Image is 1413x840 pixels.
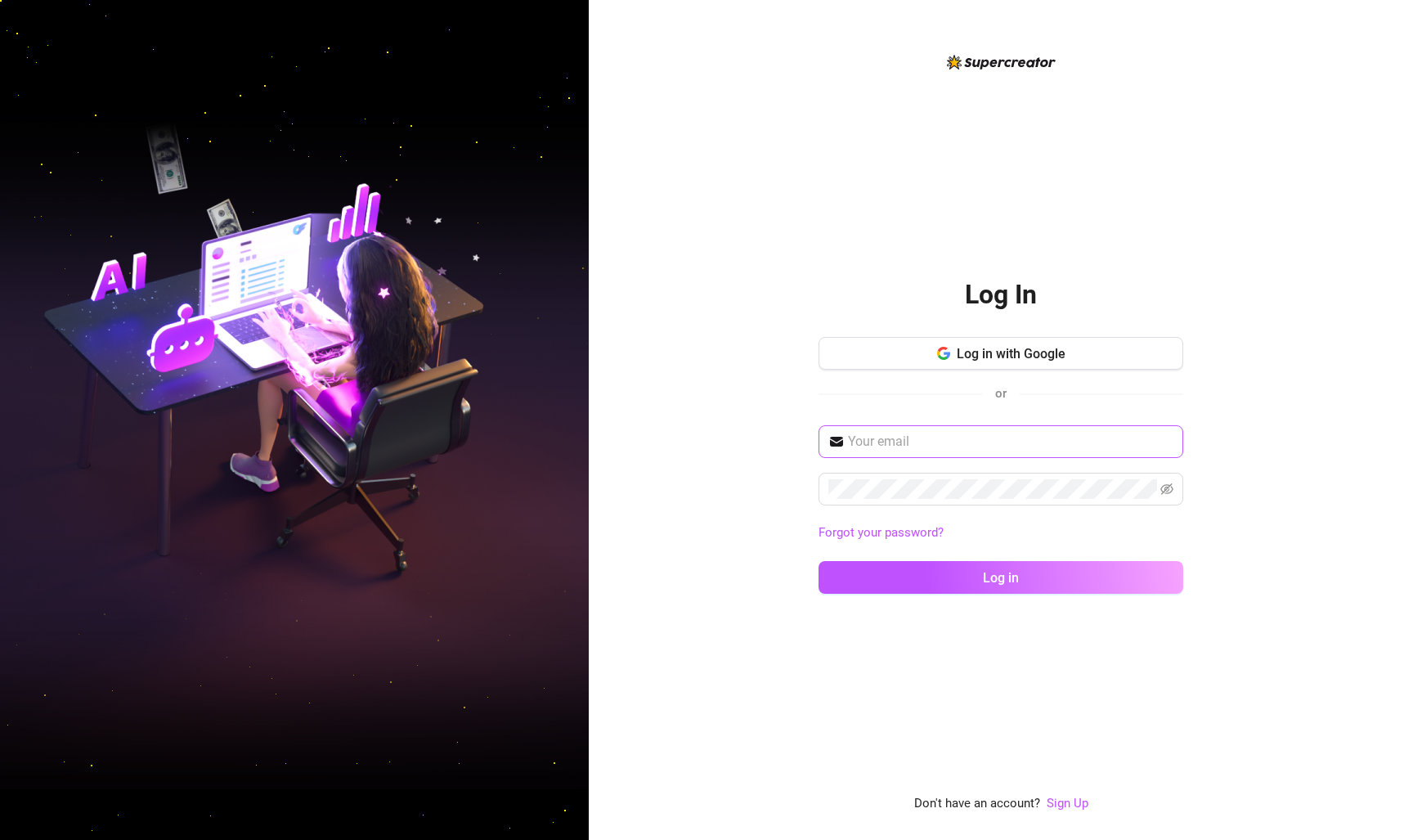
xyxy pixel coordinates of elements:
a: Sign Up [1047,794,1088,814]
span: Don't have an account? [914,794,1040,814]
a: Forgot your password? [819,525,944,540]
a: Forgot your password? [819,523,1183,543]
button: Log in [819,561,1183,594]
input: Your email [848,432,1173,451]
span: Log in with Google [957,346,1065,362]
button: Log in with Google [819,337,1183,370]
h2: Log In [965,278,1037,312]
span: or [995,386,1007,401]
a: Sign Up [1047,796,1088,811]
span: eye-invisible [1160,483,1173,496]
img: logo-BBDzfeDw.svg [947,55,1056,70]
span: Log in [983,570,1019,586]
